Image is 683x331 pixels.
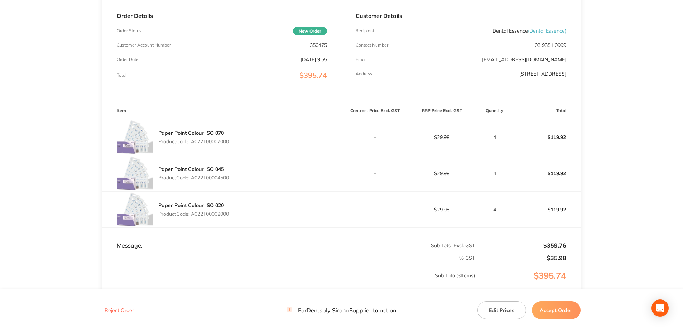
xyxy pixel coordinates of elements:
p: Emaill [356,57,368,62]
p: - [342,134,408,140]
span: $395.74 [299,71,327,80]
th: Contract Price Excl. GST [341,102,408,119]
button: Reject Order [102,307,136,314]
p: $395.74 [476,271,580,295]
p: Dental Essence [492,28,566,34]
p: $29.98 [409,134,475,140]
p: Sub Total Excl. GST [342,243,475,248]
p: 350475 [310,42,327,48]
p: $119.92 [514,165,580,182]
div: Open Intercom Messenger [651,299,669,317]
p: $359.76 [476,242,566,249]
p: Order Date [117,57,139,62]
p: Total [117,73,126,78]
img: MWE2dHIzNQ [117,155,153,191]
p: Product Code: A022T00002000 [158,211,229,217]
p: $119.92 [514,129,580,146]
p: Customer Account Number [117,43,171,48]
a: Paper Point Colour ISO 070 [158,130,224,136]
p: 4 [476,171,513,176]
p: Sub Total ( 3 Items) [103,273,475,293]
a: Paper Point Colour ISO 020 [158,202,224,208]
p: [STREET_ADDRESS] [519,71,566,77]
p: For Dentsply Sirona Supplier to action [287,307,396,314]
img: bnJ3YTNkcQ [117,119,153,155]
p: 4 [476,134,513,140]
p: $35.98 [476,255,566,261]
p: [DATE] 9:55 [300,57,327,62]
th: Quantity [475,102,514,119]
button: Accept Order [532,301,581,319]
p: - [342,171,408,176]
p: $29.98 [409,207,475,212]
th: Item [102,102,341,119]
td: Message: - [102,227,341,249]
p: $29.98 [409,171,475,176]
p: Recipient [356,28,374,33]
p: 4 [476,207,513,212]
span: New Order [293,27,327,35]
p: Address [356,71,372,76]
p: Contact Number [356,43,388,48]
p: $119.92 [514,201,580,218]
p: Product Code: A022T00004500 [158,175,229,181]
th: RRP Price Excl. GST [408,102,475,119]
a: Paper Point Colour ISO 045 [158,166,224,172]
span: ( Dental Essence ) [528,28,566,34]
p: Product Code: A022T00007000 [158,139,229,144]
p: Customer Details [356,13,566,19]
img: bTlpNHlpbA [117,192,153,227]
p: Order Status [117,28,141,33]
p: Order Details [117,13,327,19]
button: Edit Prices [477,301,526,319]
p: 03 9351 0999 [535,42,566,48]
a: [EMAIL_ADDRESS][DOMAIN_NAME] [482,56,566,63]
p: % GST [103,255,475,261]
th: Total [514,102,581,119]
p: - [342,207,408,212]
